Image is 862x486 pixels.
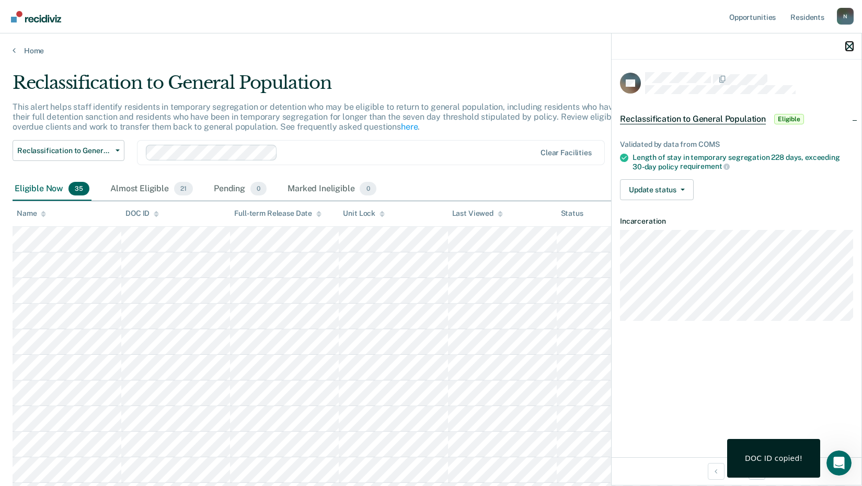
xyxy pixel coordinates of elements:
div: Full-term Release Date [234,209,321,218]
div: Last Viewed [452,209,503,218]
div: Marked Ineligible [285,178,378,201]
span: Reclassification to General Population [620,114,766,124]
span: 35 [68,182,89,195]
span: 21 [174,182,193,195]
div: Eligible Now [13,178,91,201]
button: Previous Opportunity [708,463,725,480]
button: Profile dropdown button [837,8,854,25]
span: 0 [250,182,267,195]
img: Recidiviz [11,11,61,22]
div: Length of stay in temporary segregation 228 days, exceeding 30-day policy [633,153,853,171]
div: 1 / 35 [612,457,861,485]
span: requirement [680,162,730,170]
div: Reclassification to General Population [13,72,659,102]
div: Clear facilities [541,148,592,157]
button: Update status [620,179,694,200]
dt: Incarceration [620,217,853,226]
div: Validated by data from COMS [620,140,853,149]
div: DOC ID [125,209,159,218]
a: Home [13,46,849,55]
div: Pending [212,178,269,201]
div: N [837,8,854,25]
div: Almost Eligible [108,178,195,201]
div: Reclassification to General PopulationEligible [612,102,861,136]
div: Status [561,209,583,218]
div: Name [17,209,46,218]
iframe: Intercom live chat [826,450,852,476]
div: Unit Lock [343,209,385,218]
span: Eligible [774,114,804,124]
a: here [401,122,418,132]
span: 0 [360,182,376,195]
div: DOC ID copied! [745,454,802,463]
p: This alert helps staff identify residents in temporary segregation or detention who may be eligib... [13,102,645,132]
span: Reclassification to General Population [17,146,111,155]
